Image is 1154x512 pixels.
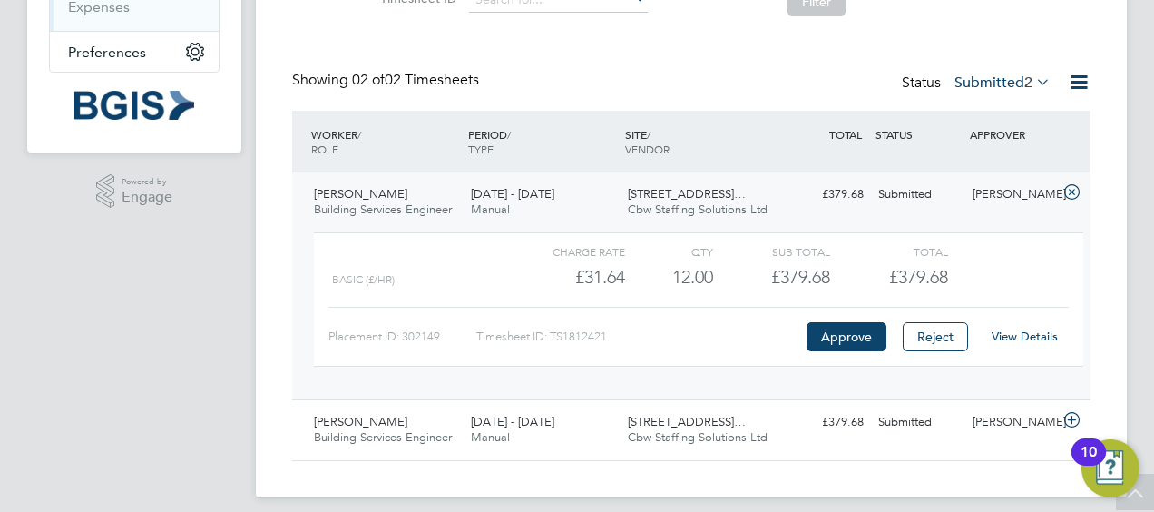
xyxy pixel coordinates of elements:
div: £379.68 [777,180,871,210]
span: [DATE] - [DATE] [471,186,554,202]
div: Timesheet ID: TS1812421 [476,322,802,351]
span: [DATE] - [DATE] [471,414,554,429]
span: Basic (£/HR) [332,273,395,286]
button: Reject [903,322,968,351]
div: APPROVER [965,118,1060,151]
span: Cbw Staffing Solutions Ltd [628,429,768,445]
button: Preferences [50,32,219,72]
span: 02 Timesheets [352,71,479,89]
div: SITE [621,118,777,165]
span: 02 of [352,71,385,89]
div: Showing [292,71,483,90]
span: / [357,127,361,142]
div: £31.64 [508,262,625,292]
span: [PERSON_NAME] [314,414,407,429]
span: Manual [471,202,510,217]
span: ROLE [311,142,338,156]
img: bgis-logo-retina.png [74,91,194,120]
a: Powered byEngage [96,174,173,209]
span: Manual [471,429,510,445]
div: £379.68 [713,262,830,292]
span: [STREET_ADDRESS]… [628,186,746,202]
div: [PERSON_NAME] [965,408,1060,438]
span: Preferences [68,44,146,61]
span: Powered by [122,174,172,190]
span: [PERSON_NAME] [314,186,407,202]
div: Charge rate [508,241,625,262]
div: WORKER [307,118,464,165]
div: Total [830,241,947,262]
span: Engage [122,190,172,205]
span: VENDOR [625,142,670,156]
span: TOTAL [829,127,862,142]
div: 12.00 [625,262,713,292]
div: QTY [625,241,713,262]
div: STATUS [871,118,965,151]
a: View Details [992,329,1058,344]
div: Placement ID: 302149 [328,322,476,351]
span: TYPE [468,142,494,156]
span: Building Services Engineer [314,429,452,445]
div: 10 [1081,452,1097,476]
div: Status [902,71,1054,96]
a: Go to home page [49,91,220,120]
div: Submitted [871,408,965,438]
label: Submitted [954,74,1051,92]
span: / [507,127,511,142]
span: [STREET_ADDRESS]… [628,414,746,429]
div: Submitted [871,180,965,210]
span: £379.68 [889,266,948,288]
span: / [647,127,650,142]
span: 2 [1024,74,1032,92]
button: Approve [807,322,886,351]
span: Building Services Engineer [314,202,452,217]
div: Sub Total [713,241,830,262]
div: [PERSON_NAME] [965,180,1060,210]
div: PERIOD [464,118,621,165]
div: £379.68 [777,408,871,438]
button: Open Resource Center, 10 new notifications [1081,439,1139,497]
span: Cbw Staffing Solutions Ltd [628,202,768,217]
